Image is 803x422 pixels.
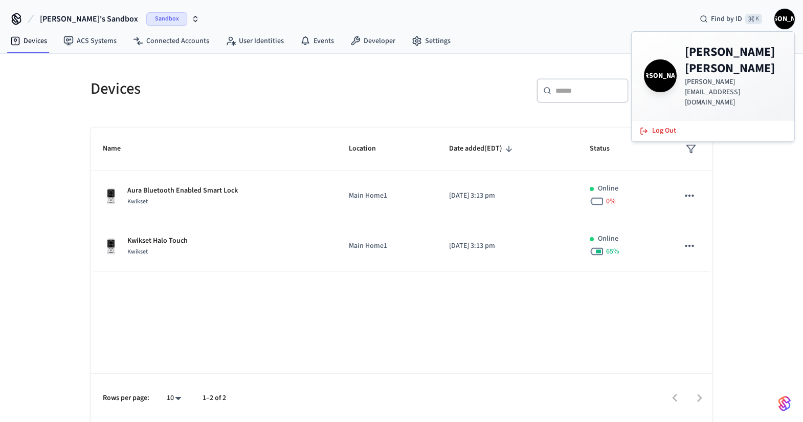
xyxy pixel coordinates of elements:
table: sticky table [91,128,712,271]
span: ⌘ K [745,14,762,24]
img: SeamLogoGradient.69752ec5.svg [778,395,791,412]
span: 65 % [606,246,619,257]
a: Devices [2,32,55,50]
span: Kwikset [127,247,148,256]
a: User Identities [217,32,292,50]
div: Find by ID⌘ K [692,10,770,28]
img: Kwikset Halo Touchscreen Wifi Enabled Smart Lock, Polished Chrome, Front [103,188,119,204]
p: [DATE] 3:13 pm [449,241,565,251]
a: Events [292,32,342,50]
span: Name [103,141,134,157]
span: Date added(EDT) [449,141,516,157]
p: Main Home1 [349,241,425,251]
p: Aura Bluetooth Enabled Smart Lock [127,185,238,196]
span: 0 % [606,196,616,206]
a: ACS Systems [55,32,125,50]
span: Kwikset [127,197,148,206]
p: Kwikset Halo Touch [127,236,188,246]
span: Status [590,141,623,157]
button: [PERSON_NAME] [774,9,795,29]
span: Location [349,141,389,157]
p: [DATE] 3:13 pm [449,191,565,201]
p: [PERSON_NAME][EMAIL_ADDRESS][DOMAIN_NAME] [685,77,782,108]
p: 1–2 of 2 [203,393,226,404]
p: Main Home1 [349,191,425,201]
span: [PERSON_NAME] [775,10,794,28]
a: Settings [404,32,459,50]
p: Online [598,234,618,244]
div: 10 [162,391,186,406]
p: Rows per page: [103,393,149,404]
span: Find by ID [711,14,742,24]
span: [PERSON_NAME] [646,61,675,90]
p: Online [598,183,618,194]
a: Developer [342,32,404,50]
h5: Devices [91,78,395,99]
a: Connected Accounts [125,32,217,50]
span: [PERSON_NAME]'s Sandbox [40,13,138,25]
button: Log Out [634,122,792,139]
img: Kwikset Halo Touchscreen Wifi Enabled Smart Lock, Polished Chrome, Front [103,238,119,255]
h4: [PERSON_NAME] [PERSON_NAME] [685,44,782,77]
span: Sandbox [146,12,187,26]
